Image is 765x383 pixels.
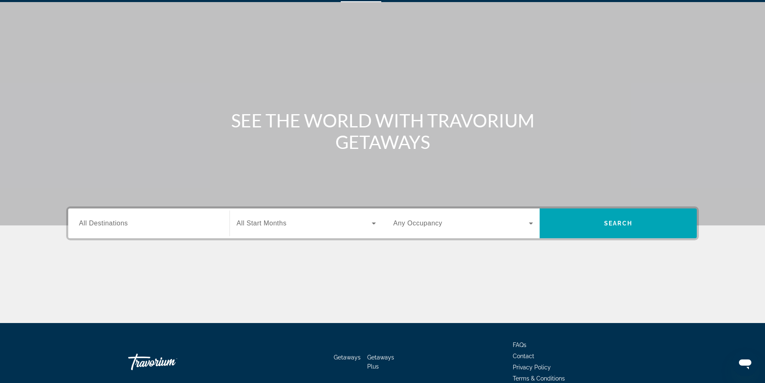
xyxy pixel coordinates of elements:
[334,354,361,361] a: Getaways
[393,220,442,227] span: Any Occupancy
[227,110,538,153] h1: SEE THE WORLD WITH TRAVORIUM GETAWAYS
[604,220,632,227] span: Search
[732,350,758,376] iframe: Button to launch messaging window
[513,342,526,348] a: FAQs
[237,220,287,227] span: All Start Months
[68,208,697,238] div: Search widget
[79,220,128,227] span: All Destinations
[513,364,551,371] a: Privacy Policy
[540,208,697,238] button: Search
[513,353,534,359] a: Contact
[513,375,565,382] a: Terms & Conditions
[128,349,211,374] a: Travorium
[367,354,394,370] a: Getaways Plus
